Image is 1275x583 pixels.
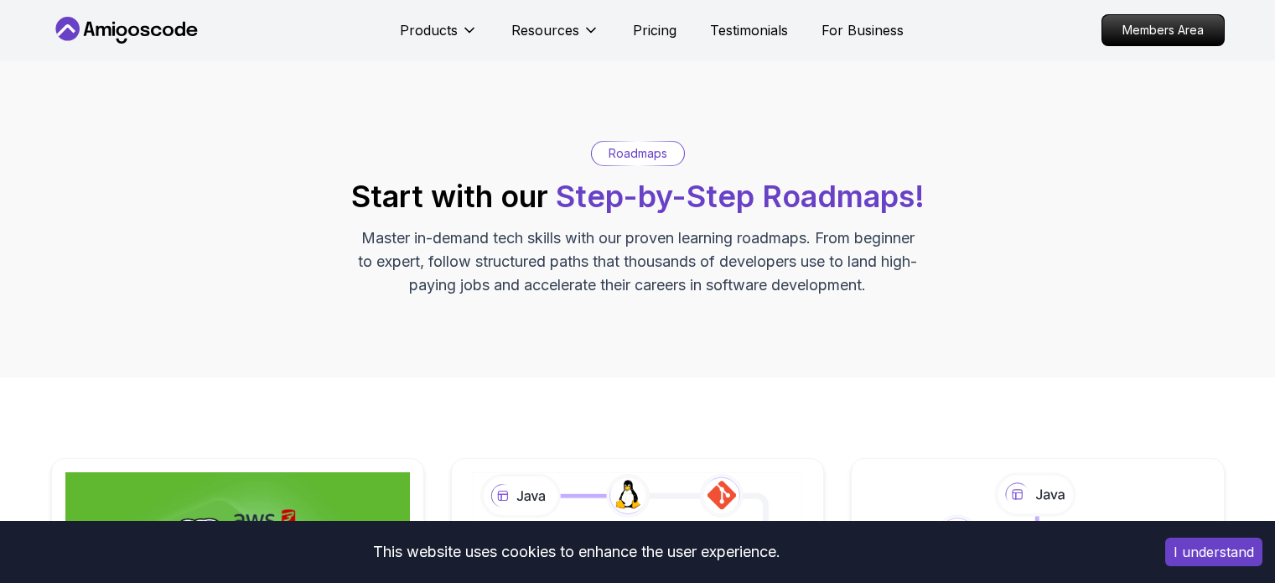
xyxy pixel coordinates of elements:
h2: Start with our [351,180,925,213]
button: Resources [511,20,599,54]
p: Resources [511,20,579,40]
a: For Business [821,20,904,40]
a: Testimonials [710,20,788,40]
p: Products [400,20,458,40]
a: Pricing [633,20,676,40]
p: Master in-demand tech skills with our proven learning roadmaps. From beginner to expert, follow s... [356,226,920,297]
div: This website uses cookies to enhance the user experience. [13,534,1140,570]
p: Members Area [1102,15,1224,45]
p: Roadmaps [609,145,667,162]
span: Step-by-Step Roadmaps! [556,178,925,215]
button: Accept cookies [1165,538,1262,566]
button: Products [400,20,478,54]
a: Members Area [1101,14,1225,46]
